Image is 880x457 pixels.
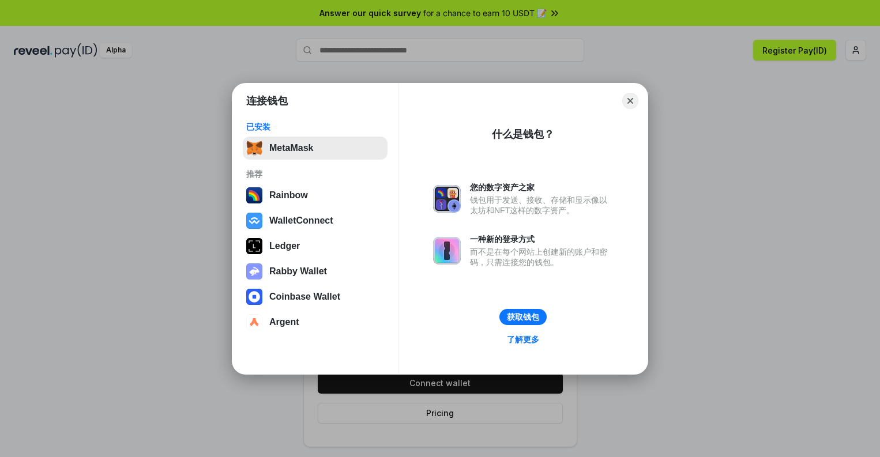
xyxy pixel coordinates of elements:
img: svg+xml,%3Csvg%20xmlns%3D%22http%3A%2F%2Fwww.w3.org%2F2000%2Fsvg%22%20fill%3D%22none%22%20viewBox... [433,185,461,213]
div: 了解更多 [507,334,539,345]
div: Ledger [269,241,300,251]
button: Close [622,93,638,109]
div: 而不是在每个网站上创建新的账户和密码，只需连接您的钱包。 [470,247,613,267]
div: 推荐 [246,169,384,179]
img: svg+xml,%3Csvg%20xmlns%3D%22http%3A%2F%2Fwww.w3.org%2F2000%2Fsvg%22%20fill%3D%22none%22%20viewBox... [433,237,461,265]
button: Rabby Wallet [243,260,388,283]
div: MetaMask [269,143,313,153]
button: Ledger [243,235,388,258]
img: svg+xml,%3Csvg%20width%3D%2228%22%20height%3D%2228%22%20viewBox%3D%220%200%2028%2028%22%20fill%3D... [246,213,262,229]
div: Rabby Wallet [269,266,327,277]
div: 一种新的登录方式 [470,234,613,244]
img: svg+xml,%3Csvg%20fill%3D%22none%22%20height%3D%2233%22%20viewBox%3D%220%200%2035%2033%22%20width%... [246,140,262,156]
button: Coinbase Wallet [243,285,388,308]
img: svg+xml,%3Csvg%20width%3D%2228%22%20height%3D%2228%22%20viewBox%3D%220%200%2028%2028%22%20fill%3D... [246,289,262,305]
img: svg+xml,%3Csvg%20xmlns%3D%22http%3A%2F%2Fwww.w3.org%2F2000%2Fsvg%22%20width%3D%2228%22%20height%3... [246,238,262,254]
div: Rainbow [269,190,308,201]
div: 什么是钱包？ [492,127,554,141]
img: svg+xml,%3Csvg%20width%3D%22120%22%20height%3D%22120%22%20viewBox%3D%220%200%20120%20120%22%20fil... [246,187,262,203]
div: Coinbase Wallet [269,292,340,302]
div: WalletConnect [269,216,333,226]
button: Rainbow [243,184,388,207]
img: svg+xml,%3Csvg%20width%3D%2228%22%20height%3D%2228%22%20viewBox%3D%220%200%2028%2028%22%20fill%3D... [246,314,262,330]
button: MetaMask [243,137,388,160]
div: 已安装 [246,122,384,132]
button: 获取钱包 [499,309,547,325]
button: WalletConnect [243,209,388,232]
button: Argent [243,311,388,334]
h1: 连接钱包 [246,94,288,108]
div: Argent [269,317,299,327]
a: 了解更多 [500,332,546,347]
img: svg+xml,%3Csvg%20xmlns%3D%22http%3A%2F%2Fwww.w3.org%2F2000%2Fsvg%22%20fill%3D%22none%22%20viewBox... [246,263,262,280]
div: 钱包用于发送、接收、存储和显示像以太坊和NFT这样的数字资产。 [470,195,613,216]
div: 您的数字资产之家 [470,182,613,192]
div: 获取钱包 [507,312,539,322]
